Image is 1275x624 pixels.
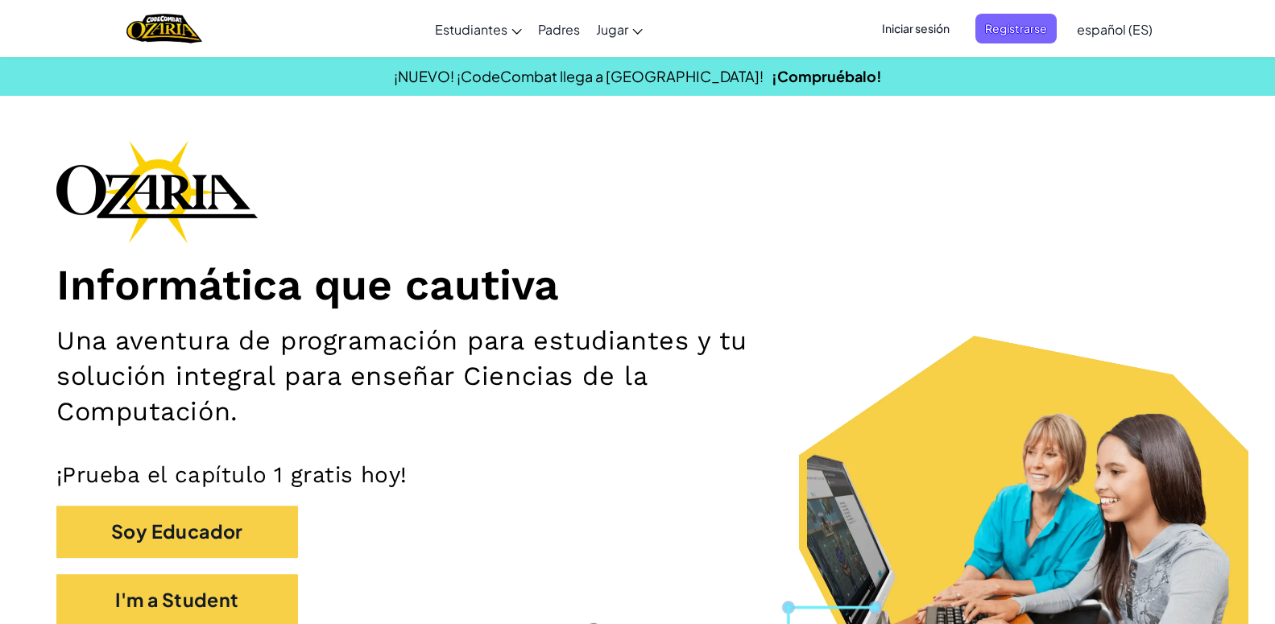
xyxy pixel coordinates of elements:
[596,21,628,38] span: Jugar
[56,323,835,429] h2: Una aventura de programación para estudiantes y tu solución integral para enseñar Ciencias de la ...
[56,506,298,558] button: Soy Educador
[427,7,530,51] a: Estudiantes
[588,7,651,51] a: Jugar
[1077,21,1153,38] span: español (ES)
[975,14,1057,43] button: Registrarse
[435,21,507,38] span: Estudiantes
[772,67,882,85] a: ¡Compruébalo!
[56,259,1219,312] h1: Informática que cautiva
[126,12,201,45] a: Ozaria by CodeCombat logo
[56,461,1219,490] p: ¡Prueba el capítulo 1 gratis hoy!
[530,7,588,51] a: Padres
[872,14,959,43] button: Iniciar sesión
[1069,7,1161,51] a: español (ES)
[394,67,764,85] span: ¡NUEVO! ¡CodeCombat llega a [GEOGRAPHIC_DATA]!
[56,140,258,243] img: Ozaria branding logo
[126,12,201,45] img: Home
